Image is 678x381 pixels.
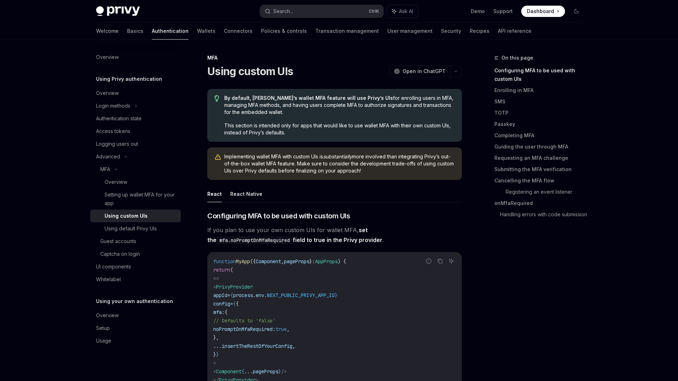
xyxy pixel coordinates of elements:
span: Implementing wallet MFA with custom UIs is more involved than integrating Privy’s out-of-the-box ... [224,153,455,174]
span: { [225,309,227,315]
h5: Using your own authentication [96,297,173,306]
span: { [236,301,239,307]
a: Enrolling in MFA [494,85,588,96]
a: Welcome [96,23,119,40]
div: Overview [96,311,119,320]
div: Whitelabel [96,275,121,284]
strong: set the field to true in the Privy provider [207,226,382,243]
a: Registering an event listener [506,186,588,198]
span: } [335,292,338,298]
span: } [216,351,219,358]
span: mfa: [213,309,225,315]
span: = [227,292,230,298]
span: PrivyProvider [216,284,253,290]
button: Open in ChatGPT [389,65,450,77]
span: env [256,292,264,298]
span: insertTheRestOfYourConfig [222,343,292,349]
span: { [230,292,233,298]
button: Ask AI [447,256,456,266]
span: } [213,351,216,358]
span: noPromptOnMfaRequired: [213,326,275,332]
a: Setup [90,322,181,334]
span: true [275,326,287,332]
span: { [233,301,236,307]
a: Overview [90,51,181,64]
span: config [213,301,230,307]
span: appId [213,292,227,298]
div: Login methods [96,102,130,110]
button: Report incorrect code [424,256,433,266]
button: Ask AI [387,5,418,18]
img: dark logo [96,6,140,16]
a: Policies & controls [261,23,307,40]
div: Usage [96,337,111,345]
span: ... [244,368,253,375]
div: Using default Privy UIs [105,224,157,233]
span: <> [213,275,219,282]
a: Authentication [152,23,189,40]
div: Authentication state [96,114,142,123]
span: // Defaults to 'false' [213,317,275,324]
span: , [287,326,290,332]
a: Captcha on login [90,248,181,260]
span: Ask AI [399,8,413,15]
span: Open in ChatGPT [403,68,446,75]
a: onMfaRequired [494,198,588,209]
div: Setting up wallet MFA for your app [105,190,177,207]
span: ... [213,343,222,349]
h1: Using custom UIs [207,65,293,78]
a: Authentication state [90,112,181,125]
a: Overview [90,176,181,188]
div: Guest accounts [100,237,136,246]
button: React [207,186,222,202]
span: > [213,360,216,366]
a: Demo [471,8,485,15]
span: Configuring MFA to be used with custom UIs [207,211,350,221]
a: Guest accounts [90,235,181,248]
span: , [292,343,295,349]
span: function [213,258,236,265]
a: Usage [90,334,181,347]
a: Configuring MFA to be used with custom UIs [494,65,588,85]
div: UI components [96,262,131,271]
svg: Warning [214,154,221,161]
a: Security [441,23,461,40]
div: Overview [96,89,119,97]
div: MFA [100,165,110,174]
div: Overview [96,53,119,61]
a: Using custom UIs [90,210,181,222]
a: Handling errors with code submission [500,209,588,220]
div: Search... [273,7,293,16]
span: . [253,292,256,298]
a: UI components [90,260,181,273]
span: process [233,292,253,298]
span: ({ [250,258,256,265]
span: < [213,368,216,375]
span: pageProps [284,258,309,265]
div: Using custom UIs [105,212,148,220]
a: API reference [498,23,531,40]
span: Dashboard [527,8,554,15]
a: Support [493,8,513,15]
a: Setting up wallet MFA for your app [90,188,181,210]
span: This section is intended only for apps that would like to use wallet MFA with their own custom UI... [224,122,455,136]
span: Ctrl K [369,8,379,14]
a: Submitting the MFA verification [494,164,588,175]
span: : [312,258,315,265]
a: Transaction management [315,23,379,40]
span: Component [216,368,242,375]
a: TOTP [494,107,588,119]
span: MyApp [236,258,250,265]
button: Toggle dark mode [571,6,582,17]
span: NEXT_PUBLIC_PRIVY_APP_ID [267,292,335,298]
span: /> [281,368,287,375]
button: Copy the contents from the code block [435,256,445,266]
span: On this page [501,54,533,62]
a: Whitelabel [90,273,181,286]
a: Requesting an MFA challenge [494,152,588,164]
button: React Native [230,186,262,202]
span: = [230,301,233,307]
em: substantially [323,153,352,159]
a: Overview [90,309,181,322]
span: pageProps [253,368,278,375]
